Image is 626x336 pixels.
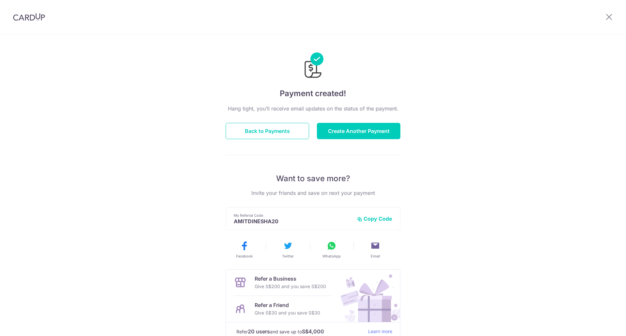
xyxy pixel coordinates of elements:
[248,328,270,335] strong: 20 users
[317,123,400,139] button: Create Another Payment
[312,241,351,259] button: WhatsApp
[226,123,309,139] button: Back to Payments
[226,189,400,197] p: Invite your friends and save on next your payment
[236,328,363,336] p: Refer and save up to
[368,328,392,336] a: Learn more
[225,241,263,259] button: Facebook
[236,254,253,259] span: Facebook
[356,241,395,259] button: Email
[255,301,320,309] p: Refer a Friend
[255,275,326,283] p: Refer a Business
[226,173,400,184] p: Want to save more?
[234,218,352,225] p: AMITDINESHA20
[371,254,380,259] span: Email
[322,254,341,259] span: WhatsApp
[13,13,45,21] img: CardUp
[234,213,352,218] p: My Referral Code
[255,309,320,317] p: Give S$30 and you save S$30
[334,270,400,322] img: Refer
[302,328,324,335] strong: S$4,000
[269,241,307,259] button: Twitter
[226,105,400,112] p: Hang tight, you’ll receive email updates on the status of the payment.
[226,88,400,99] h4: Payment created!
[303,52,323,80] img: Payments
[255,283,326,290] p: Give S$200 and you save S$200
[357,215,392,222] button: Copy Code
[282,254,294,259] span: Twitter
